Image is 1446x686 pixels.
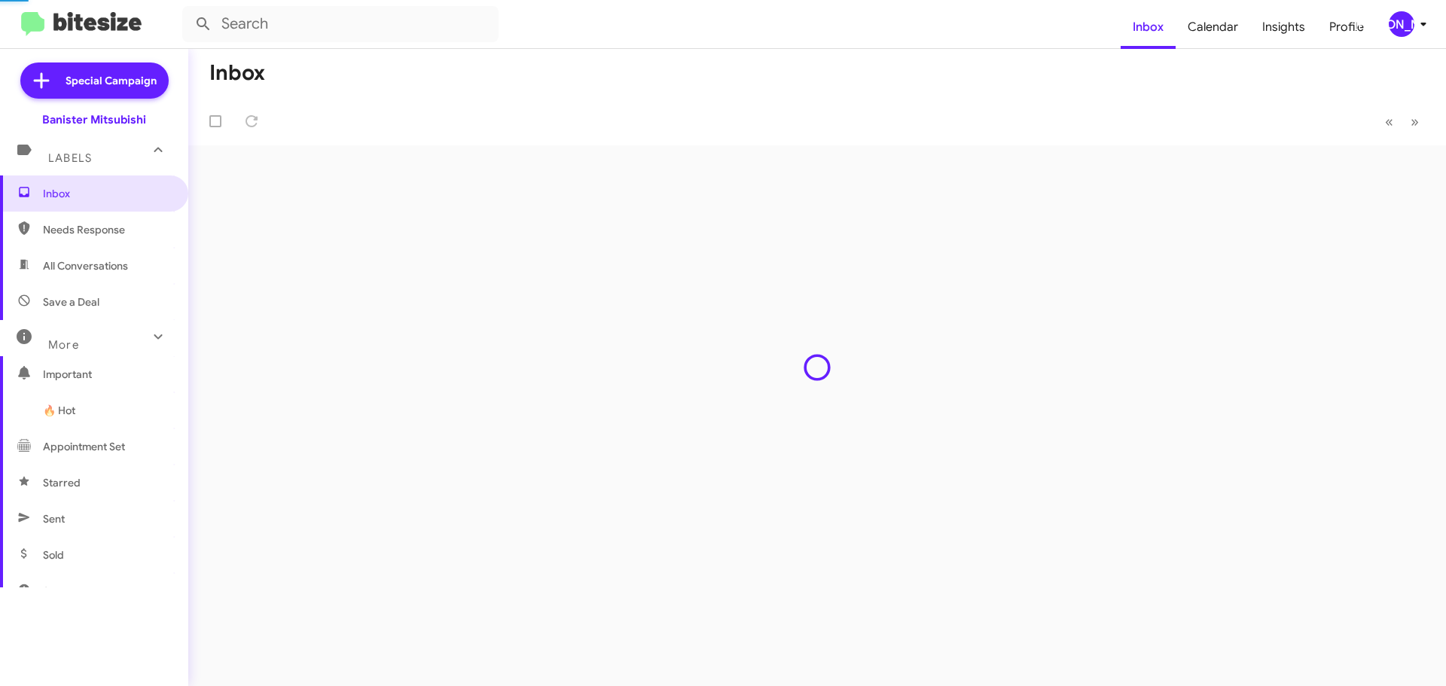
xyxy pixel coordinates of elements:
span: Save a Deal [43,294,99,309]
button: Previous [1376,106,1402,137]
span: Appointment Set [43,439,125,454]
a: Insights [1250,5,1317,49]
span: Labels [48,151,92,165]
span: More [48,338,79,352]
a: Calendar [1176,5,1250,49]
span: Needs Response [43,222,171,237]
span: Special Campaign [66,73,157,88]
span: Sent [43,511,65,526]
a: Special Campaign [20,63,169,99]
a: Inbox [1121,5,1176,49]
span: Inbox [43,186,171,201]
nav: Page navigation example [1377,106,1428,137]
a: Profile [1317,5,1376,49]
input: Search [182,6,499,42]
button: Next [1402,106,1428,137]
span: Sold [43,547,64,563]
span: « [1385,112,1393,131]
span: 🔥 Hot [43,403,75,418]
span: Important [43,367,171,382]
span: Sold Responded [43,584,123,599]
button: [PERSON_NAME] [1376,11,1429,37]
div: Banister Mitsubishi [42,112,146,127]
span: Starred [43,475,81,490]
span: » [1411,112,1419,131]
h1: Inbox [209,61,265,85]
div: [PERSON_NAME] [1389,11,1414,37]
span: All Conversations [43,258,128,273]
